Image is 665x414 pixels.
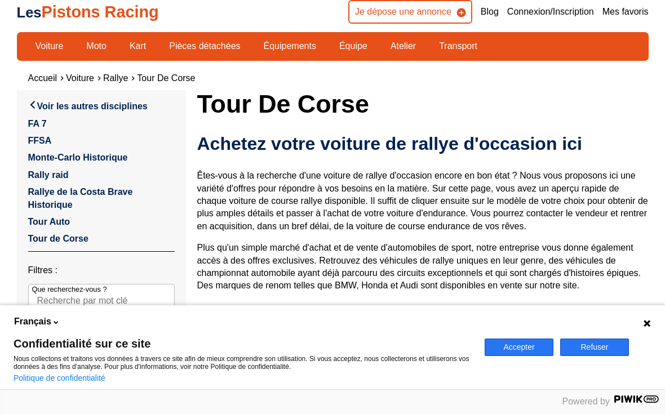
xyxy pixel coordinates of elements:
[28,136,52,145] a: FFSA
[28,217,70,226] a: Tour Auto
[14,355,471,371] p: Nous collectons et traitons vos données à travers ce site afin de mieux comprendre son utilisatio...
[28,99,148,113] a: Voir les autres disciplines
[66,73,94,83] a: Voiture
[507,6,594,18] a: Connexion/Inscription
[332,37,375,56] a: Équipe
[28,119,47,128] a: FA 7
[197,170,649,233] p: Êtes-vous à la recherche d'une voiture de rallye d'occasion encore en bon état ? Nous vous propos...
[485,339,553,356] button: Accepter
[197,242,649,292] p: Plus qu'un simple marché d'achat et de vente d'automobiles de sport, notre entreprise vous donne ...
[28,284,175,312] input: Que recherchez-vous ?
[103,73,128,83] a: Rallye
[28,153,128,162] a: Monte-Carlo Historique
[28,73,57,83] a: Accueil
[137,73,195,83] a: Tour de Corse
[602,6,649,18] a: Mes favoris
[481,6,499,18] a: Blog
[432,37,485,56] a: Transport
[28,37,71,56] a: Voiture
[256,37,323,56] a: Équipements
[197,132,649,155] h2: Achetez votre voiture de rallye d'occasion ici
[383,37,423,56] a: Atelier
[17,5,42,20] span: Les
[560,339,629,356] button: Refuser
[79,37,114,56] a: Moto
[28,264,175,277] p: Filtres :
[17,3,159,21] a: LesPistons Racing
[197,90,649,117] h1: Tour de Corse
[28,170,69,180] a: Rally raid
[28,234,88,243] a: Tour de Corse
[14,373,105,382] a: Politique de confidentialité
[162,37,247,56] a: Pièces détachées
[562,397,610,406] span: Powered by
[28,187,133,209] a: Rallye de la Costa Brave Historique
[122,37,153,56] a: Kart
[32,284,107,295] p: Que recherchez-vous ?
[14,315,51,328] span: Français
[14,338,471,349] span: Confidentialité sur ce site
